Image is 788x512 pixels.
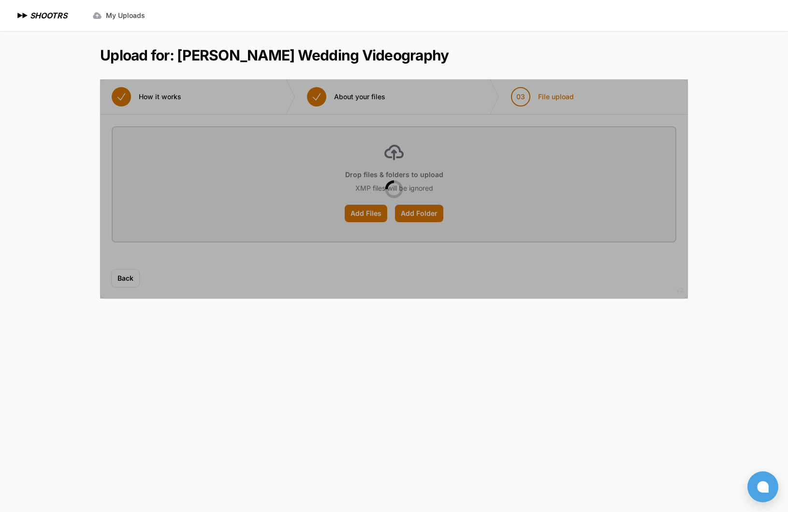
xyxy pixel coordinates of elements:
a: My Uploads [87,7,151,24]
h1: Upload for: [PERSON_NAME] Wedding Videography [100,46,449,64]
h1: SHOOTRS [30,10,67,21]
img: SHOOTRS [15,10,30,21]
span: My Uploads [106,11,145,20]
button: Open chat window [747,471,778,502]
a: SHOOTRS SHOOTRS [15,10,67,21]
